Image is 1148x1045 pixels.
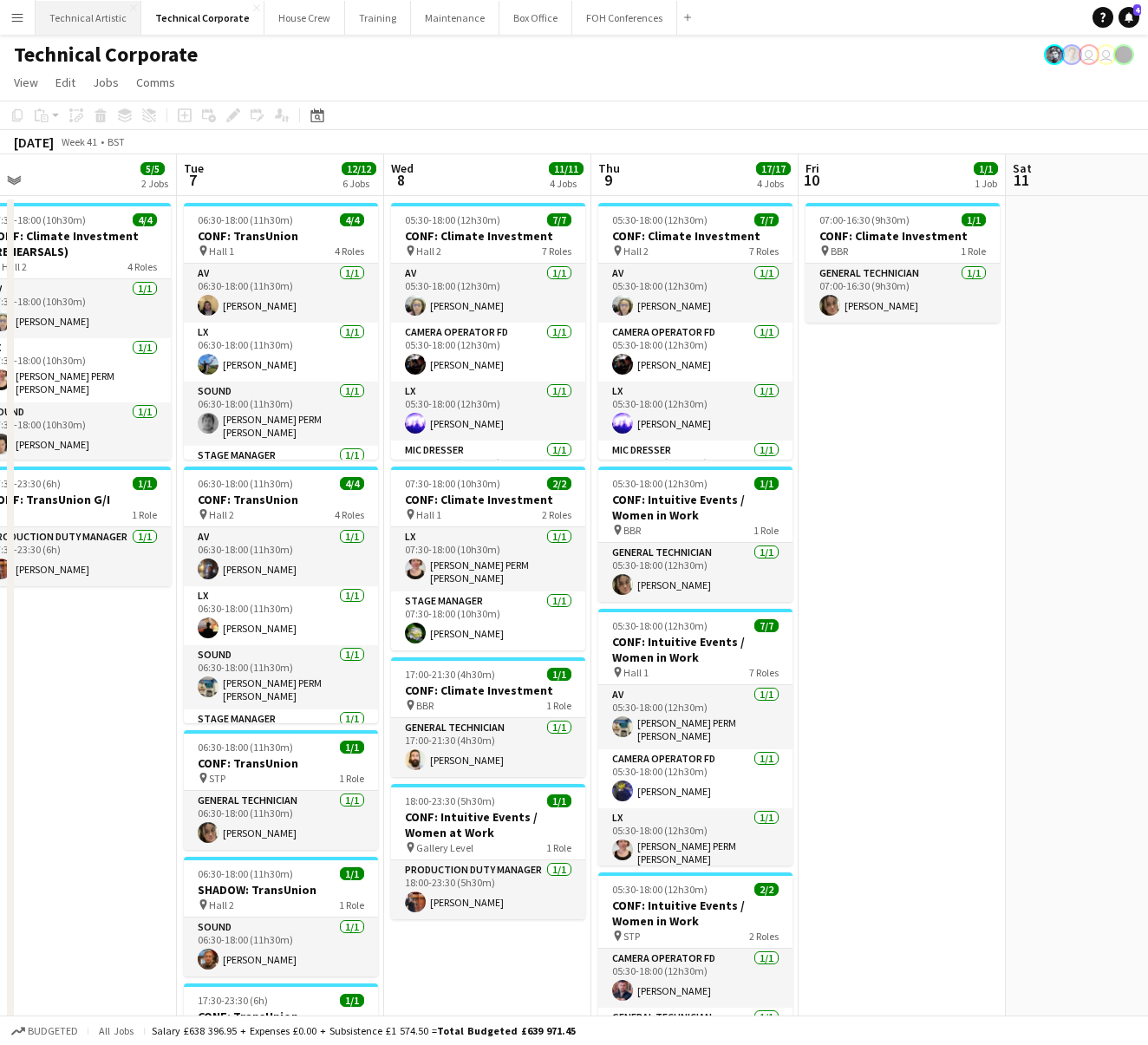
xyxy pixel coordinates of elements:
span: 2 Roles [542,508,571,521]
app-card-role: Sound1/106:30-18:00 (11h30m)[PERSON_NAME] [184,918,378,976]
span: Edit [55,75,75,90]
span: 11/11 [549,162,584,175]
span: BBR [416,699,434,712]
button: FOH Conferences [572,1,677,35]
h3: CONF: Intuitive Events / Women in Work [598,634,793,665]
app-card-role: Stage Manager1/1 [184,709,378,768]
span: 7 Roles [749,245,779,258]
app-job-card: 05:30-18:00 (12h30m)7/7CONF: Climate Investment Hall 27 RolesAV1/105:30-18:00 (12h30m)[PERSON_NAM... [391,203,585,460]
span: 05:30-18:00 (12h30m) [612,477,708,490]
button: Technical Artistic [36,1,141,35]
h3: CONF: Climate Investment [806,228,1000,244]
span: 06:30-18:00 (11h30m) [198,477,293,490]
button: Box Office [499,1,572,35]
app-user-avatar: Liveforce Admin [1079,44,1099,65]
span: 1/1 [754,477,779,490]
span: Tue [184,160,204,176]
app-job-card: 05:30-18:00 (12h30m)7/7CONF: Climate Investment Hall 27 RolesAV1/105:30-18:00 (12h30m)[PERSON_NAM... [598,203,793,460]
app-card-role: LX1/105:30-18:00 (12h30m)[PERSON_NAME] [598,382,793,441]
h3: CONF: Intuitive Events / Women in Work [598,898,793,929]
div: 05:30-18:00 (12h30m)1/1CONF: Intuitive Events / Women in Work BBR1 RoleGeneral Technician1/105:30... [598,467,793,602]
span: 8 [388,170,414,190]
span: 2/2 [754,883,779,896]
span: 1 Role [753,524,779,537]
span: 17:30-23:30 (6h) [198,994,268,1007]
app-user-avatar: Krisztian PERM Vass [1044,44,1065,65]
span: Hall 1 [209,245,234,258]
app-card-role: LX1/105:30-18:00 (12h30m)[PERSON_NAME] PERM [PERSON_NAME] [598,808,793,872]
div: 6 Jobs [342,177,375,190]
h3: CONF: TransUnion [184,1009,378,1024]
button: Maintenance [411,1,499,35]
span: Hall 2 [2,260,27,273]
span: Budgeted [28,1025,78,1037]
app-job-card: 06:30-18:00 (11h30m)1/1CONF: TransUnion STP1 RoleGeneral Technician1/106:30-18:00 (11h30m)[PERSON... [184,730,378,850]
app-user-avatar: Liveforce Admin [1096,44,1117,65]
button: Training [345,1,411,35]
span: 4 Roles [335,245,364,258]
span: View [14,75,38,90]
span: 7 Roles [542,245,571,258]
app-user-avatar: Gabrielle Barr [1113,44,1134,65]
button: House Crew [264,1,345,35]
a: Edit [49,71,82,94]
app-card-role: AV1/106:30-18:00 (11h30m)[PERSON_NAME] [184,264,378,323]
span: Hall 2 [209,508,234,521]
span: 17/17 [756,162,791,175]
span: Gallery Level [416,841,473,854]
span: Hall 1 [416,508,441,521]
h3: CONF: Climate Investment [598,228,793,244]
span: 2 Roles [749,930,779,943]
span: 5/5 [140,162,165,175]
span: 7/7 [754,213,779,226]
app-card-role: AV1/106:30-18:00 (11h30m)[PERSON_NAME] [184,527,378,586]
span: 4 Roles [335,508,364,521]
app-card-role: Mic Dresser1/105:30-18:00 (12h30m) [391,441,585,500]
app-job-card: 07:00-16:30 (9h30m)1/1CONF: Climate Investment BBR1 RoleGeneral Technician1/107:00-16:30 (9h30m)[... [806,203,1000,323]
span: STP [623,930,640,943]
span: BBR [831,245,848,258]
span: 06:30-18:00 (11h30m) [198,213,293,226]
h3: SHADOW: TransUnion [184,882,378,898]
div: 06:30-18:00 (11h30m)4/4CONF: TransUnion Hall 14 RolesAV1/106:30-18:00 (11h30m)[PERSON_NAME]LX1/10... [184,203,378,460]
span: 1/1 [974,162,998,175]
span: 06:30-18:00 (11h30m) [198,741,293,754]
span: 1 Role [339,772,364,785]
app-card-role: LX1/107:30-18:00 (10h30m)[PERSON_NAME] PERM [PERSON_NAME] [391,527,585,591]
span: 1/1 [962,213,986,226]
app-job-card: 06:30-18:00 (11h30m)4/4CONF: TransUnion Hall 24 RolesAV1/106:30-18:00 (11h30m)[PERSON_NAME]LX1/10... [184,467,378,723]
span: Total Budgeted £639 971.45 [437,1024,576,1037]
span: 1 Role [546,841,571,854]
span: 1/1 [340,867,364,880]
h1: Technical Corporate [14,42,198,68]
a: View [7,71,45,94]
span: 07:30-18:00 (10h30m) [405,477,500,490]
h3: CONF: Climate Investment [391,492,585,507]
app-card-role: Camera Operator FD1/105:30-18:00 (12h30m)[PERSON_NAME] [598,749,793,808]
span: 4 Roles [127,260,157,273]
div: Salary £638 396.95 + Expenses £0.00 + Subsistence £1 574.50 = [152,1024,576,1037]
span: 1/1 [547,794,571,807]
app-card-role: Camera Operator FD1/105:30-18:00 (12h30m)[PERSON_NAME] [391,323,585,382]
a: 4 [1119,7,1139,28]
app-card-role: LX1/106:30-18:00 (11h30m)[PERSON_NAME] [184,323,378,382]
h3: CONF: TransUnion [184,755,378,771]
span: 7/7 [547,213,571,226]
span: 18:00-23:30 (5h30m) [405,794,495,807]
span: Hall 2 [623,245,649,258]
app-card-role: Sound1/106:30-18:00 (11h30m)[PERSON_NAME] PERM [PERSON_NAME] [184,382,378,446]
button: Technical Corporate [141,1,264,35]
a: Comms [129,71,182,94]
span: 05:30-18:00 (12h30m) [612,619,708,632]
span: 1/1 [133,477,157,490]
app-card-role: Camera Operator FD1/105:30-18:00 (12h30m)[PERSON_NAME] [598,949,793,1008]
app-card-role: General Technician1/107:00-16:30 (9h30m)[PERSON_NAME] [806,264,1000,323]
span: Fri [806,160,819,176]
span: 2/2 [547,477,571,490]
app-job-card: 07:30-18:00 (10h30m)2/2CONF: Climate Investment Hall 12 RolesLX1/107:30-18:00 (10h30m)[PERSON_NAM... [391,467,585,650]
span: 1 Role [961,245,986,258]
div: 18:00-23:30 (5h30m)1/1CONF: Intuitive Events / Women at Work Gallery Level1 RoleProduction Duty M... [391,784,585,919]
span: 05:30-18:00 (12h30m) [405,213,500,226]
div: 4 Jobs [757,177,790,190]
